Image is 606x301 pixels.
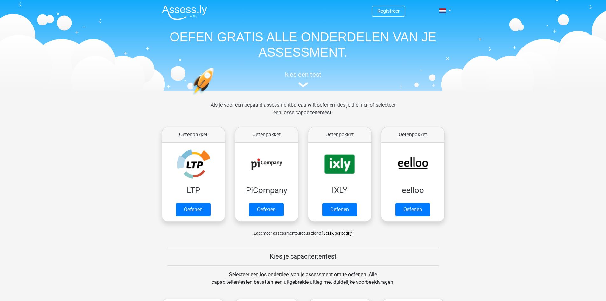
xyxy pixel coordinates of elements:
[205,271,401,294] div: Selecteer een los onderdeel van je assessment om te oefenen. Alle capaciteitentesten bevatten een...
[157,224,449,237] div: of
[323,231,352,236] a: Bekijk per bedrijf
[167,253,439,260] h5: Kies je capaciteitentest
[176,203,211,216] a: Oefenen
[162,5,207,20] img: Assessly
[157,71,449,78] h5: kies een test
[157,29,449,60] h1: OEFEN GRATIS ALLE ONDERDELEN VAN JE ASSESSMENT.
[157,71,449,88] a: kies een test
[205,101,401,124] div: Als je voor een bepaald assessmentbureau wilt oefenen kies je die hier, of selecteer een losse ca...
[254,231,318,236] span: Laat meer assessmentbureaus zien
[377,8,400,14] a: Registreer
[395,203,430,216] a: Oefenen
[322,203,357,216] a: Oefenen
[298,82,308,87] img: assessment
[192,68,239,125] img: oefenen
[249,203,284,216] a: Oefenen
